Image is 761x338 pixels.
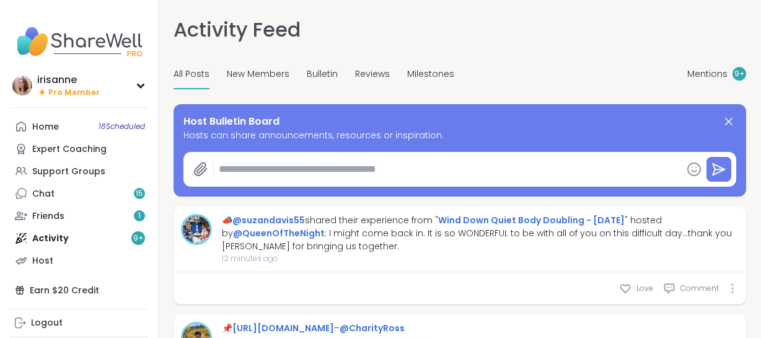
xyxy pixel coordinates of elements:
[136,189,143,199] span: 15
[355,68,390,81] span: Reviews
[37,73,100,87] div: irisanne
[407,68,454,81] span: Milestones
[32,121,59,133] div: Home
[10,312,148,334] a: Logout
[32,255,53,267] div: Host
[183,129,736,142] span: Hosts can share announcements, resources or inspiration.
[10,205,148,227] a: Friends1
[10,115,148,138] a: Home18Scheduled
[438,214,625,226] a: Wind Down Quiet Body Doubling - [DATE]
[10,20,148,63] img: ShareWell Nav Logo
[734,69,745,79] span: 9 +
[10,182,148,205] a: Chat15
[232,322,334,334] a: [URL][DOMAIN_NAME]
[10,249,148,272] a: Host
[99,122,145,131] span: 18 Scheduled
[183,114,279,129] span: Host Bulletin Board
[181,214,212,245] a: suzandavis55
[12,76,32,96] img: irisanne
[32,188,55,200] div: Chat
[174,68,209,81] span: All Posts
[174,15,301,45] h1: Activity Feed
[138,211,141,221] span: 1
[222,214,739,253] div: 📣 shared their experience from " " hosted by : I might come back in. It is so WONDERFUL to be wit...
[10,138,148,160] a: Expert Coaching
[183,216,210,243] img: suzandavis55
[48,87,100,98] span: Pro Member
[227,68,289,81] span: New Members
[10,160,148,182] a: Support Groups
[222,253,739,264] span: 12 minutes ago
[687,68,728,81] span: Mentions
[31,317,63,329] div: Logout
[32,166,105,178] div: Support Groups
[32,143,107,156] div: Expert Coaching
[233,227,325,239] a: @QueenOfTheNight
[232,214,305,226] a: @suzandavis55
[680,283,719,294] span: Comment
[10,279,148,301] div: Earn $20 Credit
[307,68,338,81] span: Bulletin
[636,283,653,294] span: Love
[340,322,405,334] a: @CharityRoss
[32,210,64,223] div: Friends
[222,322,429,335] div: 📌 –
